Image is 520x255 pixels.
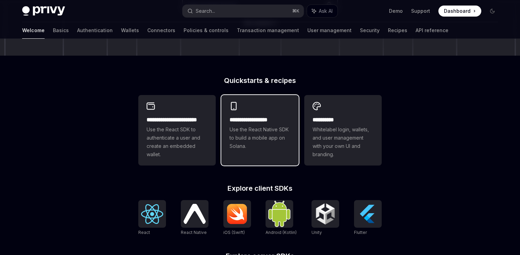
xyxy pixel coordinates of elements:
a: Authentication [77,22,113,39]
div: Search... [196,7,215,15]
span: ⌘ K [292,8,299,14]
a: React NativeReact Native [181,200,208,236]
a: ReactReact [138,200,166,236]
button: Ask AI [307,5,337,17]
span: Ask AI [319,8,333,15]
button: Toggle dark mode [487,6,498,17]
a: Security [360,22,380,39]
span: React Native [181,230,207,235]
a: User management [307,22,352,39]
a: Support [411,8,430,15]
span: React [138,230,150,235]
a: FlutterFlutter [354,200,382,236]
a: Demo [389,8,403,15]
a: Welcome [22,22,45,39]
span: iOS (Swift) [223,230,245,235]
h2: Quickstarts & recipes [138,77,382,84]
a: **** **** **** ***Use the React Native SDK to build a mobile app on Solana. [221,95,299,166]
img: iOS (Swift) [226,204,248,224]
img: React [141,204,163,224]
a: Recipes [388,22,407,39]
a: Wallets [121,22,139,39]
img: Android (Kotlin) [268,201,290,227]
a: **** *****Whitelabel login, wallets, and user management with your own UI and branding. [304,95,382,166]
button: Search...⌘K [183,5,304,17]
img: Flutter [357,203,379,225]
img: Unity [314,203,336,225]
span: Dashboard [444,8,471,15]
a: iOS (Swift)iOS (Swift) [223,200,251,236]
h2: Explore client SDKs [138,185,382,192]
img: React Native [184,204,206,224]
a: Dashboard [438,6,481,17]
span: Unity [312,230,322,235]
span: Use the React Native SDK to build a mobile app on Solana. [230,125,290,150]
span: Use the React SDK to authenticate a user and create an embedded wallet. [147,125,207,159]
img: dark logo [22,6,65,16]
a: Policies & controls [184,22,229,39]
span: Flutter [354,230,367,235]
a: API reference [416,22,448,39]
a: UnityUnity [312,200,339,236]
span: Whitelabel login, wallets, and user management with your own UI and branding. [313,125,373,159]
a: Basics [53,22,69,39]
a: Android (Kotlin)Android (Kotlin) [266,200,297,236]
a: Transaction management [237,22,299,39]
span: Android (Kotlin) [266,230,297,235]
a: Connectors [147,22,175,39]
